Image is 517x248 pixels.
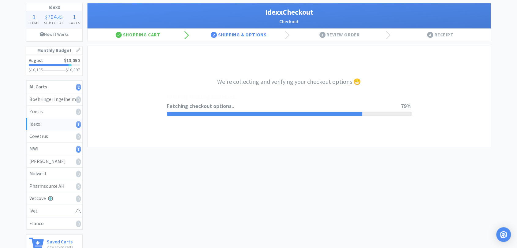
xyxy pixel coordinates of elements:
div: Covetrus [29,132,79,140]
i: 1 [76,146,81,153]
i: 0 [76,133,81,140]
a: Covetrus0 [26,130,82,143]
i: 0 [76,109,81,115]
a: All Carts2 [26,81,82,93]
a: Pharmsource AH0 [26,180,82,193]
a: iVet [26,205,82,217]
a: How It Works [26,28,82,40]
div: Elanco [29,220,79,228]
div: [PERSON_NAME] [29,157,79,165]
div: iVet [29,207,79,215]
div: Receipt [390,29,491,41]
div: Idexx [29,120,79,128]
i: 0 [76,183,81,190]
i: 0 [76,171,81,177]
div: Vetcove [29,194,79,202]
span: 1 [32,13,35,20]
span: 45 [58,14,63,20]
div: Boehringer Ingelheim [29,95,79,103]
a: MWI1 [26,143,82,155]
i: 0 [76,220,81,227]
a: Idexx1 [26,118,82,131]
a: Elanco0 [26,217,82,230]
h1: Monthly Budget [26,46,82,54]
div: Midwest [29,170,79,178]
h1: Idexx Checkout [94,6,485,18]
a: Zoetis0 [26,105,82,118]
a: Boehringer Ingelheim0 [26,93,82,106]
a: [PERSON_NAME]0 [26,155,82,168]
div: Shipping & Options [188,29,289,41]
span: 704 [47,13,57,20]
h4: Items [26,20,42,26]
h3: We're collecting and verifying your checkout options 😁 [167,77,411,87]
div: Review Order [289,29,390,41]
span: $13,050 [64,57,80,63]
h4: Carts [66,20,82,26]
h4: Subtotal [42,20,66,26]
h1: Idexx [26,3,82,11]
h3: $ [66,68,80,72]
div: Pharmsource AH [29,182,79,190]
div: Zoetis [29,108,79,116]
i: 0 [76,195,81,202]
strong: All Carts [29,83,47,90]
span: Fetching checkout options.. [167,102,401,111]
i: 1 [76,121,81,128]
div: Open Intercom Messenger [496,227,511,242]
a: August$13,050$10,135$10,897 [26,54,82,76]
span: 4 [427,32,433,38]
div: Shopping Cart [87,29,188,41]
span: 2 [211,32,217,38]
i: 0 [76,158,81,165]
div: . [42,14,66,20]
a: Midwest0 [26,168,82,180]
span: Fetching shipping addresses... [167,93,401,102]
span: 79% [401,102,411,109]
div: MWI [29,145,79,153]
a: Vetcove0 [26,192,82,205]
span: 3 [319,32,325,38]
span: $ [45,14,47,20]
i: 2 [76,84,81,91]
h6: Saved Carts [47,238,73,244]
i: 0 [76,96,81,103]
h2: Checkout [94,18,485,25]
h2: August [29,58,43,63]
span: $10,135 [29,67,43,72]
span: 10,897 [68,67,80,72]
span: 1 [73,13,76,20]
